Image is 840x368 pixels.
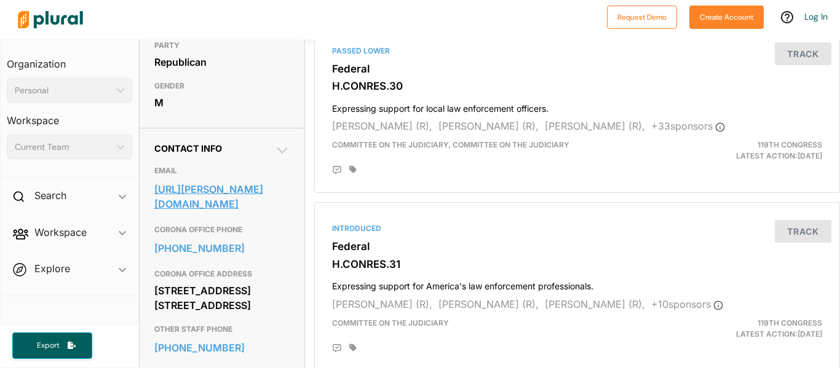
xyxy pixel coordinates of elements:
span: Committee on the Judiciary [332,318,449,327]
div: Introduced [332,223,822,234]
h3: H.CONRES.30 [332,80,822,92]
span: 119th Congress [758,318,822,327]
div: Latest Action: [DATE] [662,318,831,340]
span: + 10 sponsor s [651,298,723,310]
button: Export [12,332,92,359]
span: [PERSON_NAME] (R), [332,298,432,310]
h3: EMAIL [154,163,290,178]
button: Track [775,220,831,243]
div: Add tags [349,343,357,352]
a: Request Demo [607,10,677,23]
div: Latest Action: [DATE] [662,139,831,162]
h3: H.CONRES.31 [332,258,822,270]
span: Export [28,340,68,351]
a: Log In [804,11,828,22]
h3: OTHER STAFF PHONE [154,322,290,337]
span: [PERSON_NAME] (R), [545,120,645,132]
div: Add Position Statement [332,343,342,353]
h4: Expressing support for local law enforcement officers. [332,98,822,114]
span: [PERSON_NAME] (R), [332,120,432,132]
button: Track [775,42,831,65]
div: M [154,93,290,112]
h3: Federal [332,63,822,75]
span: Contact Info [154,143,222,154]
div: Current Team [15,141,112,154]
div: Add Position Statement [332,165,342,175]
a: [PHONE_NUMBER] [154,239,290,257]
a: Create Account [689,10,764,23]
button: Create Account [689,6,764,29]
span: [PERSON_NAME] (R), [545,298,645,310]
div: Personal [15,84,112,97]
h3: CORONA OFFICE ADDRESS [154,267,290,281]
span: [PERSON_NAME] (R), [438,120,539,132]
div: Republican [154,53,290,71]
span: Committee on the Judiciary, Committee on the Judiciary [332,140,569,149]
span: 119th Congress [758,140,822,149]
a: [PHONE_NUMBER] [154,339,290,357]
div: Passed Lower [332,45,822,57]
h3: Organization [7,46,132,73]
h3: PARTY [154,38,290,53]
h3: Federal [332,240,822,253]
h3: CORONA OFFICE PHONE [154,222,290,237]
a: [URL][PERSON_NAME][DOMAIN_NAME] [154,180,290,213]
h4: Expressing support for America's law enforcement professionals. [332,275,822,292]
div: Add tags [349,165,357,174]
h3: Workspace [7,103,132,130]
div: [STREET_ADDRESS] [STREET_ADDRESS] [154,281,290,315]
span: [PERSON_NAME] (R), [438,298,539,310]
span: + 33 sponsor s [651,120,725,132]
button: Request Demo [607,6,677,29]
h3: GENDER [154,79,290,93]
h2: Search [34,189,66,202]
